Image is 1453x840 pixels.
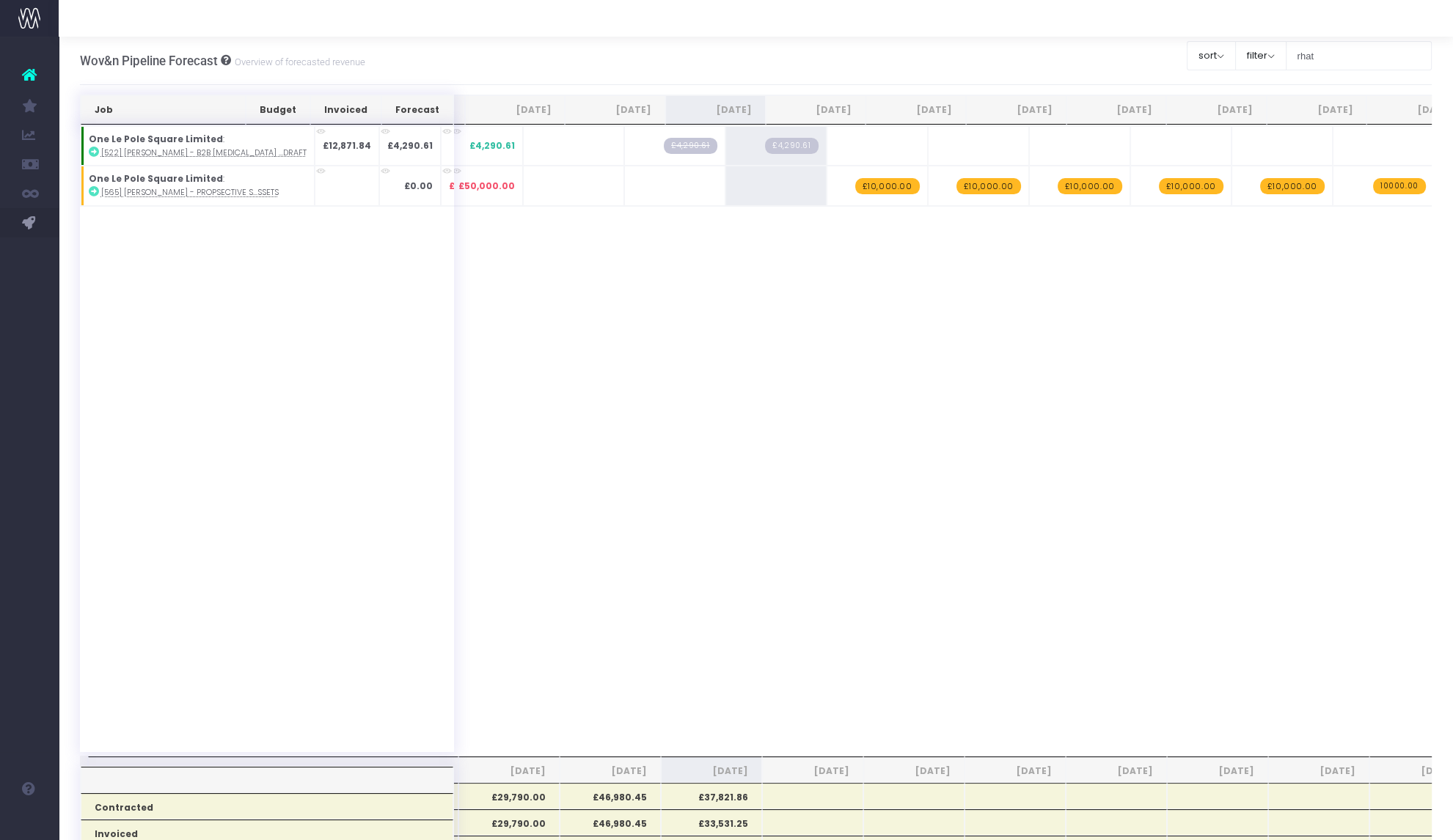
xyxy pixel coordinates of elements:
img: images/default_profile_image.png [18,811,40,833]
span: Wov&n Pipeline Forecast [80,54,218,68]
input: Search... [1286,41,1432,70]
button: filter [1235,41,1287,70]
button: sort [1187,41,1236,70]
small: Overview of forecasted revenue [231,54,365,68]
